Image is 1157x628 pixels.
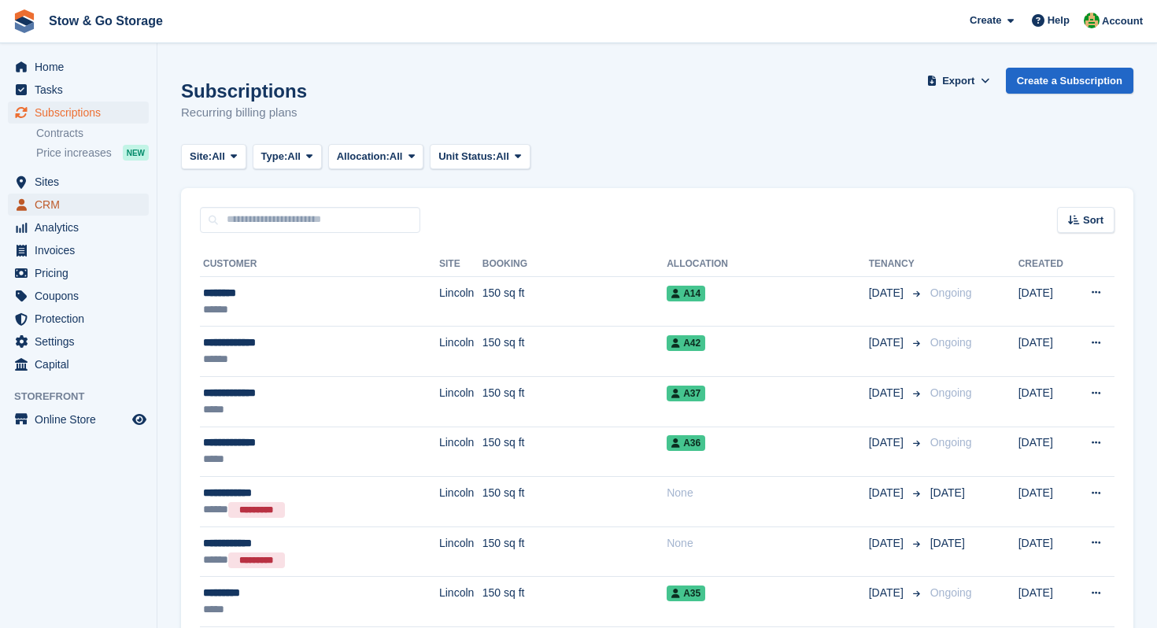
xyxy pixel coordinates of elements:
span: Ongoing [930,286,972,299]
td: [DATE] [1018,276,1074,327]
a: menu [8,56,149,78]
th: Customer [200,252,439,277]
td: [DATE] [1018,327,1074,377]
span: [DATE] [869,385,907,401]
span: [DATE] [869,535,907,552]
span: Site: [190,149,212,164]
td: Lincoln [439,427,482,477]
td: 150 sq ft [482,427,667,477]
a: menu [8,239,149,261]
span: All [287,149,301,164]
button: Type: All [253,144,322,170]
span: Create [970,13,1001,28]
span: [DATE] [869,485,907,501]
span: A35 [667,586,705,601]
span: Settings [35,331,129,353]
button: Unit Status: All [430,144,530,170]
th: Created [1018,252,1074,277]
a: menu [8,79,149,101]
td: Lincoln [439,526,482,577]
td: 150 sq ft [482,477,667,527]
span: A42 [667,335,705,351]
span: Pricing [35,262,129,284]
span: Ongoing [930,386,972,399]
button: Export [924,68,993,94]
td: 150 sq ft [482,526,667,577]
td: [DATE] [1018,477,1074,527]
span: [DATE] [930,537,965,549]
span: [DATE] [869,434,907,451]
img: Alex Taylor [1084,13,1100,28]
div: None [667,535,869,552]
th: Allocation [667,252,869,277]
span: Tasks [35,79,129,101]
span: Coupons [35,285,129,307]
td: 150 sq ft [482,276,667,327]
a: menu [8,308,149,330]
span: [DATE] [930,486,965,499]
span: [DATE] [869,285,907,301]
a: menu [8,171,149,193]
div: None [667,485,869,501]
th: Tenancy [869,252,924,277]
a: menu [8,353,149,375]
span: Ongoing [930,586,972,599]
span: Home [35,56,129,78]
p: Recurring billing plans [181,104,307,122]
span: Ongoing [930,436,972,449]
td: 150 sq ft [482,327,667,377]
th: Site [439,252,482,277]
span: A36 [667,435,705,451]
span: [DATE] [869,585,907,601]
a: Stow & Go Storage [43,8,169,34]
a: Price increases NEW [36,144,149,161]
button: Allocation: All [328,144,424,170]
span: Help [1048,13,1070,28]
span: Protection [35,308,129,330]
span: All [496,149,509,164]
span: Unit Status: [438,149,496,164]
a: Preview store [130,410,149,429]
a: menu [8,194,149,216]
a: menu [8,262,149,284]
td: [DATE] [1018,526,1074,577]
td: Lincoln [439,477,482,527]
td: Lincoln [439,327,482,377]
td: [DATE] [1018,427,1074,477]
span: Capital [35,353,129,375]
span: All [390,149,403,164]
span: Price increases [36,146,112,161]
span: Storefront [14,389,157,405]
span: Subscriptions [35,102,129,124]
td: 150 sq ft [482,376,667,427]
span: Invoices [35,239,129,261]
span: Account [1102,13,1143,29]
a: menu [8,102,149,124]
div: NEW [123,145,149,161]
td: Lincoln [439,577,482,627]
h1: Subscriptions [181,80,307,102]
a: Contracts [36,126,149,141]
span: [DATE] [869,334,907,351]
th: Booking [482,252,667,277]
span: Type: [261,149,288,164]
a: menu [8,331,149,353]
span: Ongoing [930,336,972,349]
span: A14 [667,286,705,301]
a: Create a Subscription [1006,68,1133,94]
td: 150 sq ft [482,577,667,627]
span: All [212,149,225,164]
span: Online Store [35,408,129,430]
span: Analytics [35,216,129,238]
td: Lincoln [439,276,482,327]
a: menu [8,216,149,238]
a: menu [8,285,149,307]
td: [DATE] [1018,376,1074,427]
span: A37 [667,386,705,401]
span: Export [942,73,974,89]
td: Lincoln [439,376,482,427]
span: Sites [35,171,129,193]
button: Site: All [181,144,246,170]
span: CRM [35,194,129,216]
img: stora-icon-8386f47178a22dfd0bd8f6a31ec36ba5ce8667c1dd55bd0f319d3a0aa187defe.svg [13,9,36,33]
